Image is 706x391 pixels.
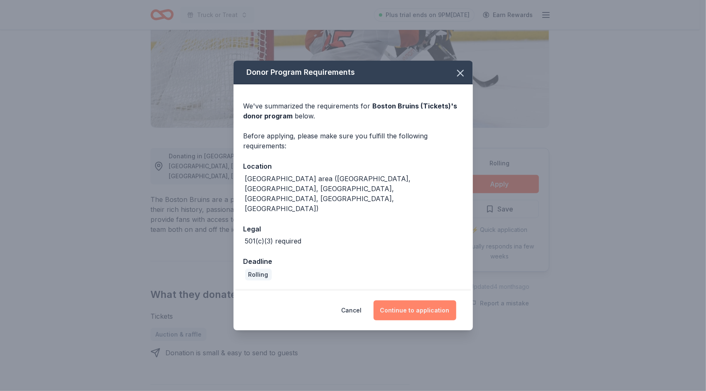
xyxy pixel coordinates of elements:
div: Before applying, please make sure you fulfill the following requirements: [244,131,463,151]
div: Deadline [244,256,463,267]
div: [GEOGRAPHIC_DATA] area ([GEOGRAPHIC_DATA], [GEOGRAPHIC_DATA], [GEOGRAPHIC_DATA], [GEOGRAPHIC_DATA... [245,174,463,214]
div: Donor Program Requirements [234,61,473,84]
button: Continue to application [374,300,456,320]
div: We've summarized the requirements for below. [244,101,463,121]
div: Location [244,161,463,172]
button: Cancel [342,300,362,320]
div: Rolling [245,269,272,280]
div: 501(c)(3) required [245,236,302,246]
div: Legal [244,224,463,234]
